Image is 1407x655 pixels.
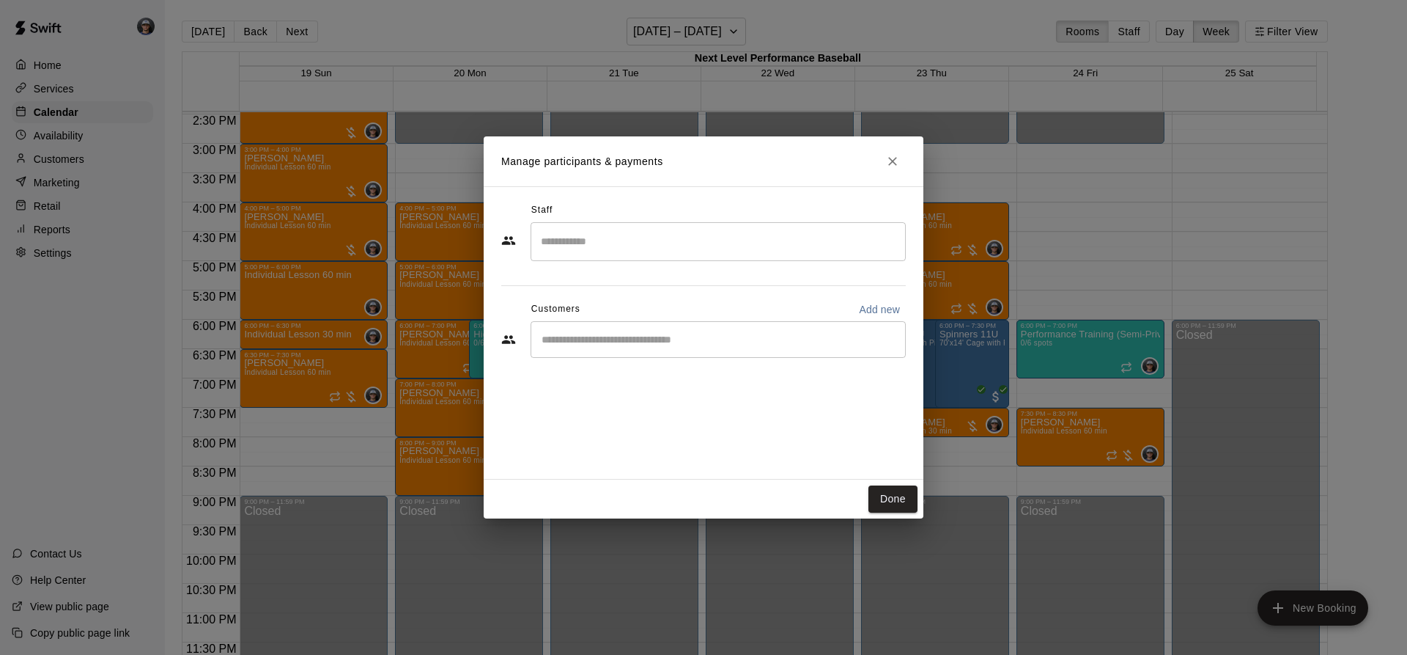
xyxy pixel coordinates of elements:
[531,222,906,261] div: Search staff
[501,332,516,347] svg: Customers
[531,321,906,358] div: Start typing to search customers...
[879,148,906,175] button: Close
[868,486,917,513] button: Done
[853,298,906,321] button: Add new
[859,302,900,317] p: Add new
[501,233,516,248] svg: Staff
[531,199,553,222] span: Staff
[501,154,663,169] p: Manage participants & payments
[531,298,580,321] span: Customers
